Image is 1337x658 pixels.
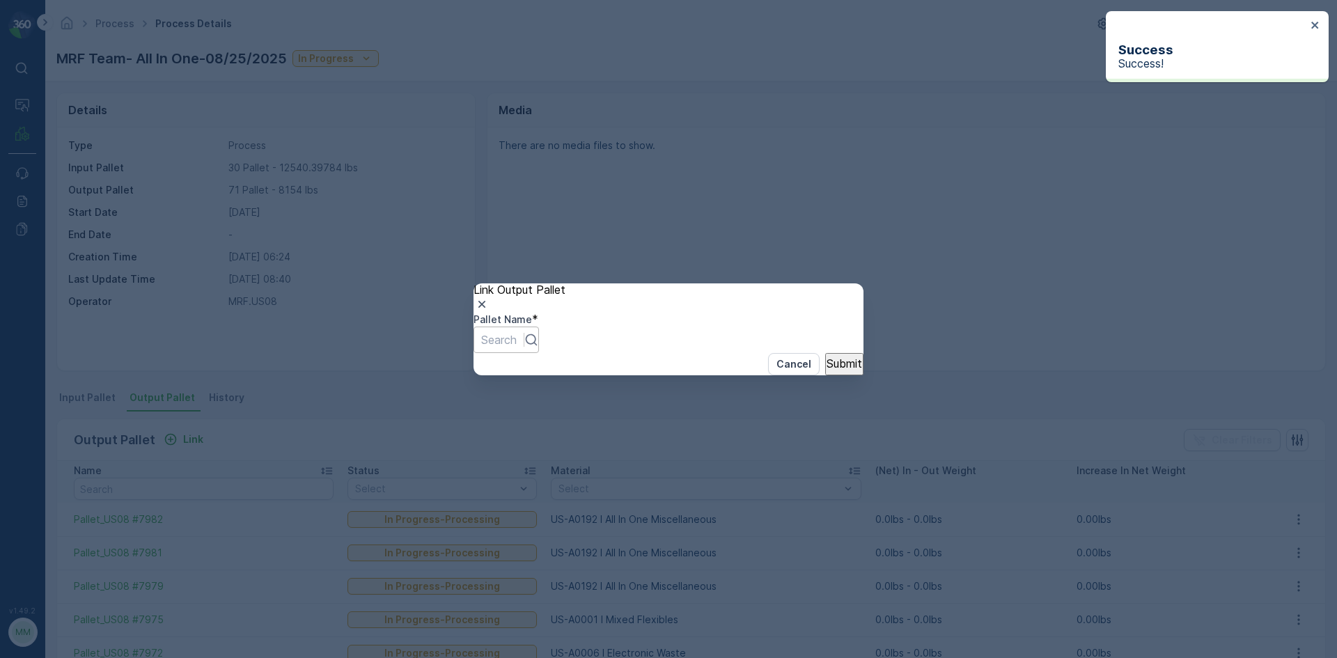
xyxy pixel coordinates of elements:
[481,331,517,348] p: Search
[1118,57,1306,70] p: Success!
[474,313,532,325] label: Pallet Name
[1311,19,1320,33] button: close
[768,353,820,375] button: Cancel
[474,283,863,296] p: Link Output Pallet
[776,357,811,371] p: Cancel
[827,357,862,370] p: Submit
[825,353,863,375] button: Submit
[1118,42,1306,57] h3: Success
